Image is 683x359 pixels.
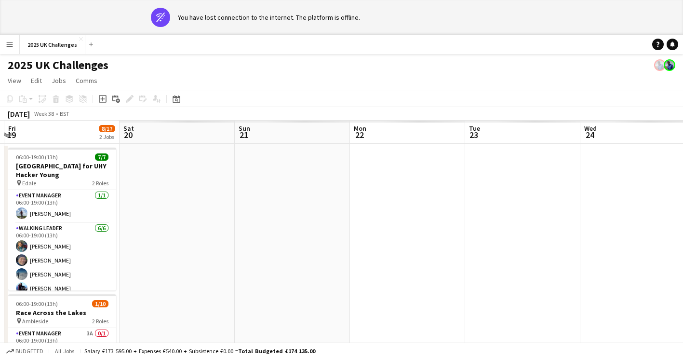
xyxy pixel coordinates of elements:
span: 7/7 [95,153,108,161]
span: 8/17 [99,125,115,132]
h3: Race Across the Lakes [8,308,116,317]
span: Ambleside [22,318,48,325]
div: 2 Jobs [99,133,115,140]
span: 24 [583,129,597,140]
h1: 2025 UK Challenges [8,58,108,72]
div: [DATE] [8,109,30,119]
span: Total Budgeted £174 135.00 [238,347,315,355]
span: Comms [76,76,97,85]
span: Jobs [52,76,66,85]
div: You have lost connection to the internet. The platform is offline. [178,13,360,22]
button: Budgeted [5,346,45,357]
app-card-role: Walking Leader6/606:00-19:00 (13h)[PERSON_NAME][PERSON_NAME][PERSON_NAME][PERSON_NAME] [8,223,116,329]
span: 1/10 [92,300,108,307]
span: 22 [352,129,366,140]
span: 06:00-19:00 (13h) [16,300,58,307]
app-card-role: Event Manager1/106:00-19:00 (13h)[PERSON_NAME] [8,190,116,223]
span: Edit [31,76,42,85]
span: All jobs [53,347,76,355]
app-job-card: 06:00-19:00 (13h)7/7[GEOGRAPHIC_DATA] for UHY Hacker Young Edale2 RolesEvent Manager1/106:00-19:0... [8,148,116,290]
span: 2 Roles [92,179,108,187]
span: 23 [468,129,480,140]
span: Wed [584,124,597,133]
div: BST [60,110,69,117]
a: Comms [72,74,101,87]
span: Sun [239,124,250,133]
span: Fri [8,124,16,133]
span: 20 [122,129,134,140]
span: Mon [354,124,366,133]
span: Sat [123,124,134,133]
app-user-avatar: Andy Baker [664,59,675,71]
span: Edale [22,179,36,187]
span: Budgeted [15,348,43,355]
span: 21 [237,129,250,140]
a: Edit [27,74,46,87]
a: Jobs [48,74,70,87]
span: View [8,76,21,85]
button: 2025 UK Challenges [20,35,85,54]
span: Tue [469,124,480,133]
a: View [4,74,25,87]
span: 2 Roles [92,318,108,325]
h3: [GEOGRAPHIC_DATA] for UHY Hacker Young [8,162,116,179]
app-user-avatar: Andy Baker [654,59,666,71]
div: Salary £173 595.00 + Expenses £540.00 + Subsistence £0.00 = [84,347,315,355]
span: Week 38 [32,110,56,117]
span: 06:00-19:00 (13h) [16,153,58,161]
